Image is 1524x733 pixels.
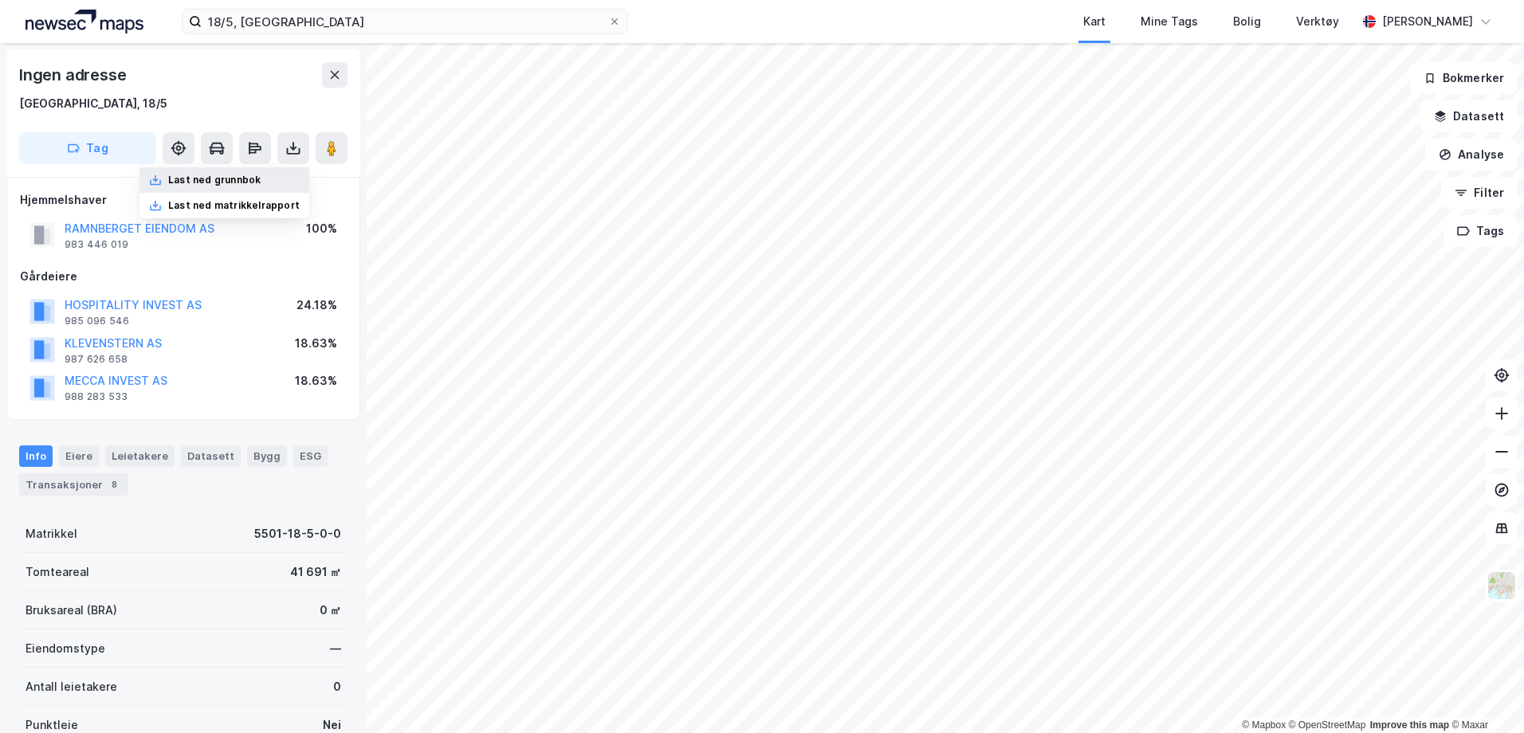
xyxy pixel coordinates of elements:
div: Bygg [247,445,287,466]
div: Transaksjoner [19,473,128,496]
div: [PERSON_NAME] [1382,12,1473,31]
div: 985 096 546 [65,315,129,327]
div: 18.63% [295,371,337,390]
button: Tag [19,132,156,164]
button: Tags [1443,215,1518,247]
button: Bokmerker [1410,62,1518,94]
div: Ingen adresse [19,62,129,88]
img: logo.a4113a55bc3d86da70a041830d287a7e.svg [26,10,143,33]
div: Tomteareal [26,562,89,582]
div: Kart [1083,12,1106,31]
a: Mapbox [1242,719,1286,731]
a: Improve this map [1370,719,1449,731]
div: 41 691 ㎡ [290,562,341,582]
div: 0 ㎡ [320,601,341,620]
div: 8 [106,476,122,492]
div: Matrikkel [26,524,77,543]
div: — [330,639,341,658]
img: Z [1487,570,1517,601]
div: 987 626 658 [65,353,128,366]
iframe: Chat Widget [1444,657,1524,733]
button: Filter [1441,177,1518,209]
div: Last ned grunnbok [168,174,261,186]
div: 5501-18-5-0-0 [254,524,341,543]
div: ESG [293,445,328,466]
div: Bolig [1233,12,1261,31]
div: Kontrollprogram for chat [1444,657,1524,733]
button: Datasett [1420,100,1518,132]
div: Eiendomstype [26,639,105,658]
div: Last ned matrikkelrapport [168,199,300,212]
div: Leietakere [105,445,175,466]
div: 18.63% [295,334,337,353]
div: 100% [306,219,337,238]
div: Info [19,445,53,466]
div: 0 [333,677,341,696]
div: Verktøy [1296,12,1339,31]
div: Gårdeiere [20,267,347,286]
div: 988 283 533 [65,390,128,403]
div: 983 446 019 [65,238,128,251]
div: Eiere [59,445,99,466]
input: Søk på adresse, matrikkel, gårdeiere, leietakere eller personer [202,10,608,33]
div: Bruksareal (BRA) [26,601,117,620]
div: Datasett [181,445,241,466]
div: Mine Tags [1141,12,1198,31]
div: Hjemmelshaver [20,190,347,210]
div: 24.18% [297,296,337,315]
button: Analyse [1425,139,1518,171]
div: Antall leietakere [26,677,117,696]
a: OpenStreetMap [1289,719,1366,731]
div: [GEOGRAPHIC_DATA], 18/5 [19,94,167,113]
